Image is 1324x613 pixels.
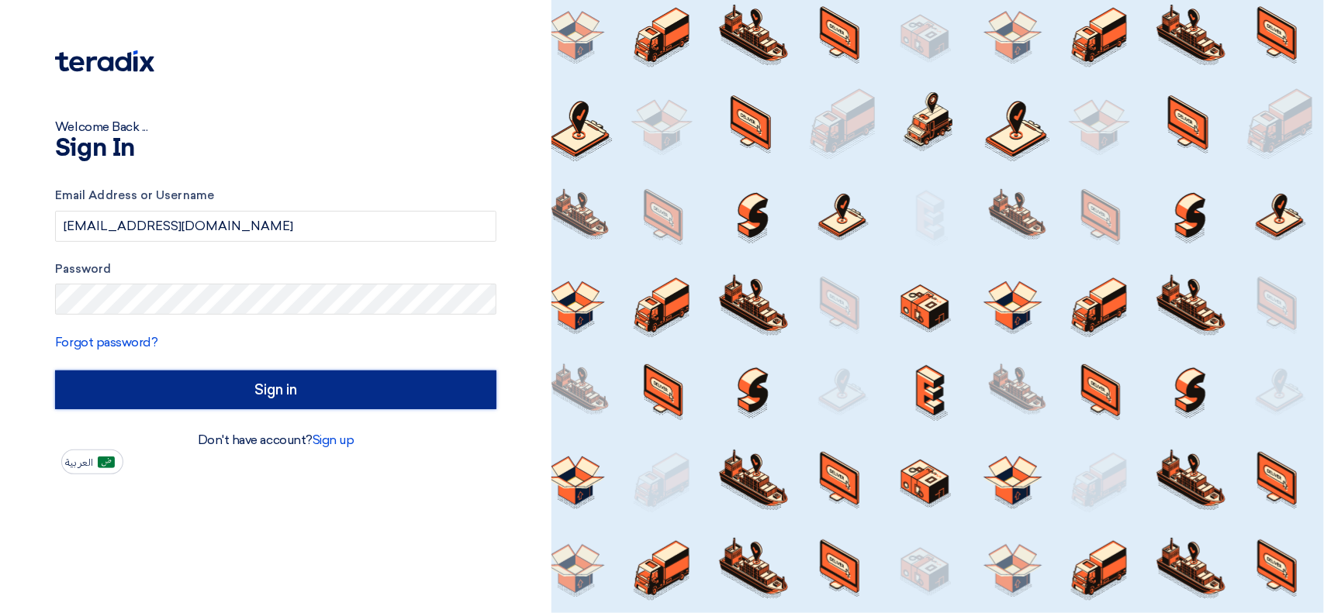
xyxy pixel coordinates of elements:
[61,449,123,474] button: العربية
[313,432,354,447] a: Sign up
[55,431,496,449] div: Don't have account?
[55,136,496,161] h1: Sign In
[55,260,496,278] label: Password
[55,211,496,242] input: Enter your business email or username
[98,456,115,468] img: ar-AR.png
[55,187,496,205] label: Email Address or Username
[65,457,93,468] span: العربية
[55,335,157,350] a: Forgot password?
[55,118,496,136] div: Welcome Back ...
[55,370,496,409] input: Sign in
[55,50,154,72] img: Teradix logo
